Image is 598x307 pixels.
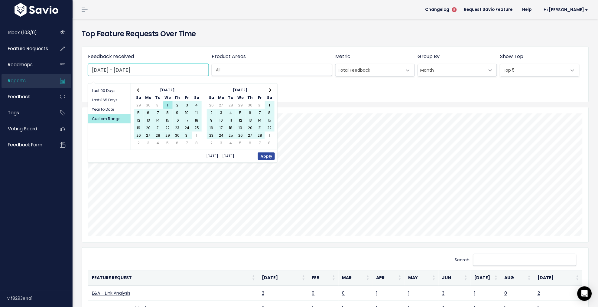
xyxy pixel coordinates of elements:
th: Mar: activate to sort column ascending [339,270,373,286]
td: 29 [163,132,173,139]
th: Th [173,94,182,101]
td: 6 [245,109,255,116]
th: Mo [144,94,153,101]
td: 9 [207,116,216,124]
td: 13 [144,116,153,124]
td: 3 [216,139,226,147]
li: Custom Range [88,114,131,123]
div: v.f8293e4a1 [7,290,73,306]
td: 30 [245,101,255,109]
a: Feedback form [2,138,50,152]
td: 30 [144,101,153,109]
a: Roadmaps [2,58,50,72]
td: 1 [265,101,275,109]
td: 6 [144,109,153,116]
td: 8 [265,109,275,116]
li: Last 365 Days [88,95,131,105]
th: Mo [216,94,226,101]
th: Su [207,94,216,101]
td: 7 [255,139,265,147]
td: 7 [255,109,265,116]
input: Search: [473,254,577,266]
td: 20 [245,124,255,132]
a: Help [518,5,537,14]
td: 25 [192,124,202,132]
td: 8 [192,139,202,147]
a: 0 [342,290,345,296]
td: 3 [216,109,226,116]
th: Th [245,94,255,101]
td: 28 [226,101,236,109]
td: 7 [182,139,192,147]
th: Tu [153,94,163,101]
td: 3 [182,101,192,109]
label: Show Top [500,53,523,60]
th: Jul: activate to sort column ascending [471,270,501,286]
span: 5 [452,7,457,12]
th: [DATE] [216,86,265,94]
th: May: activate to sort column ascending [405,270,439,286]
td: 21 [255,124,265,132]
input: All [213,67,337,73]
td: 22 [163,124,173,132]
th: Fr [182,94,192,101]
td: 14 [255,116,265,124]
td: 26 [236,132,245,139]
td: 17 [216,124,226,132]
td: 26 [207,101,216,109]
th: Sep 2025: activate to sort column ascending [534,270,582,286]
span: Roadmaps [8,61,33,68]
span: [DATE] - [DATE] [206,154,237,158]
td: 6 [245,139,255,147]
label: Group By [418,53,440,60]
td: 15 [163,116,173,124]
a: Request Savio Feature [459,5,518,14]
td: 23 [173,124,182,132]
span: Total Feedback [335,64,415,77]
input: Choose dates [88,64,209,76]
span: Feedback [8,93,30,100]
a: 2 [538,290,540,296]
th: Feb: activate to sort column ascending [308,270,339,286]
label: Feedback received [88,53,134,60]
td: 27 [245,132,255,139]
td: 20 [144,124,153,132]
th: Aug: activate to sort column ascending [501,270,534,286]
td: 31 [182,132,192,139]
td: 9 [173,109,182,116]
a: Tags [2,106,50,120]
td: 19 [134,124,144,132]
td: 5 [134,109,144,116]
td: 2 [207,109,216,116]
span: Voting Board [8,126,37,132]
td: 15 [265,116,275,124]
th: Feature Request: activate to sort column ascending [88,270,258,286]
a: 1 [376,290,377,296]
span: Month [418,64,497,77]
span: Top 5 [500,64,580,77]
td: 10 [216,116,226,124]
td: 5 [236,109,245,116]
td: 4 [153,139,163,147]
td: 4 [192,101,202,109]
span: Tags [8,109,19,116]
button: Apply [258,152,275,160]
th: Tu [226,94,236,101]
td: 24 [216,132,226,139]
th: Jan 2025: activate to sort column ascending [258,270,308,286]
td: 30 [173,132,182,139]
th: Fr [255,94,265,101]
label: Search: [455,254,583,266]
td: 2 [173,101,182,109]
td: 16 [207,124,216,132]
li: Year to Date [88,105,131,114]
td: 23 [207,132,216,139]
a: Inbox (103/0) [2,26,50,40]
th: Apr: activate to sort column ascending [372,270,405,286]
a: 1 [474,290,476,296]
td: 6 [173,139,182,147]
div: Open Intercom Messenger [577,286,592,301]
td: 12 [134,116,144,124]
td: 7 [153,109,163,116]
td: 4 [226,109,236,116]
